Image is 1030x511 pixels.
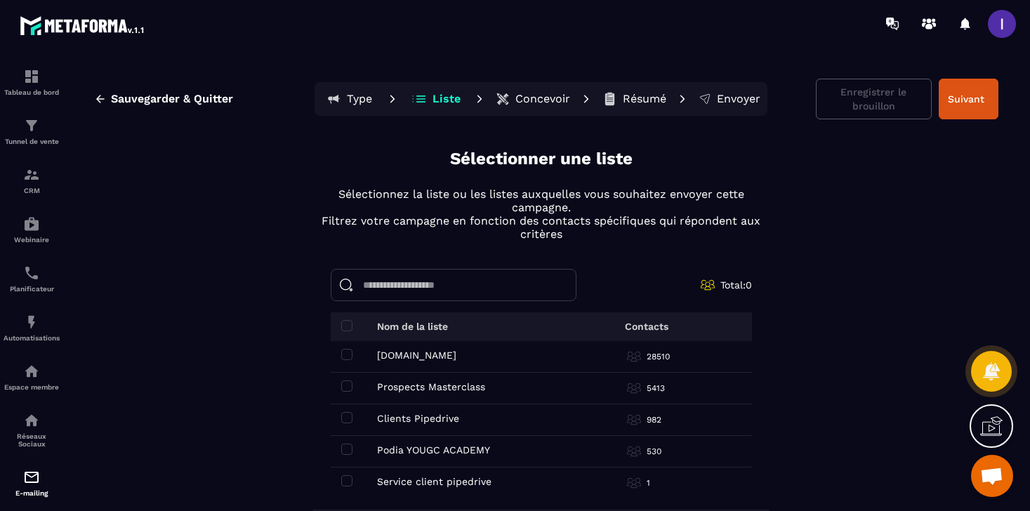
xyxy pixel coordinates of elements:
a: automationsautomationsEspace membre [4,352,60,401]
p: Service client pipedrive [377,476,491,487]
a: formationformationTunnel de vente [4,107,60,156]
p: Filtrez votre campagne en fonction des contacts spécifiques qui répondent aux critères [313,214,770,241]
img: formation [23,117,40,134]
p: Nom de la liste [377,321,448,332]
span: Total: 0 [720,279,752,291]
a: schedulerschedulerPlanificateur [4,254,60,303]
p: Sélectionnez la liste ou les listes auxquelles vous souhaitez envoyer cette campagne. [313,187,770,214]
p: Planificateur [4,285,60,293]
p: Liste [433,92,461,106]
button: Envoyer [694,85,765,113]
p: 5413 [647,383,665,394]
img: formation [23,68,40,85]
p: Webinaire [4,236,60,244]
p: CRM [4,187,60,194]
img: formation [23,166,40,183]
p: E-mailing [4,489,60,497]
button: Type [317,85,381,113]
p: Podia YOUGC ACADEMY [377,444,490,456]
p: 1 [647,477,650,489]
a: automationsautomationsWebinaire [4,205,60,254]
img: social-network [23,412,40,429]
p: Réseaux Sociaux [4,432,60,448]
img: automations [23,363,40,380]
p: Clients Pipedrive [377,413,459,424]
img: logo [20,13,146,38]
p: Prospects Masterclass [377,381,485,392]
p: 28510 [647,351,670,362]
a: automationsautomationsAutomatisations [4,303,60,352]
a: emailemailE-mailing [4,458,60,507]
p: Automatisations [4,334,60,342]
button: Résumé [598,85,671,113]
img: automations [23,215,40,232]
a: formationformationCRM [4,156,60,205]
button: Liste [404,85,468,113]
p: Sélectionner une liste [450,147,633,171]
button: Sauvegarder & Quitter [84,86,244,112]
img: scheduler [23,265,40,281]
img: automations [23,314,40,331]
a: social-networksocial-networkRéseaux Sociaux [4,401,60,458]
p: Résumé [623,92,666,106]
p: Espace membre [4,383,60,391]
a: formationformationTableau de bord [4,58,60,107]
button: Suivant [939,79,998,119]
p: [DOMAIN_NAME] [377,350,456,361]
p: Contacts [625,321,668,332]
a: Ouvrir le chat [971,455,1013,497]
p: Envoyer [717,92,760,106]
button: Concevoir [491,85,574,113]
p: Concevoir [515,92,570,106]
p: 982 [647,414,661,425]
p: Type [347,92,372,106]
p: Tableau de bord [4,88,60,96]
p: Tunnel de vente [4,138,60,145]
img: email [23,469,40,486]
p: 530 [647,446,661,457]
span: Sauvegarder & Quitter [111,92,233,106]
